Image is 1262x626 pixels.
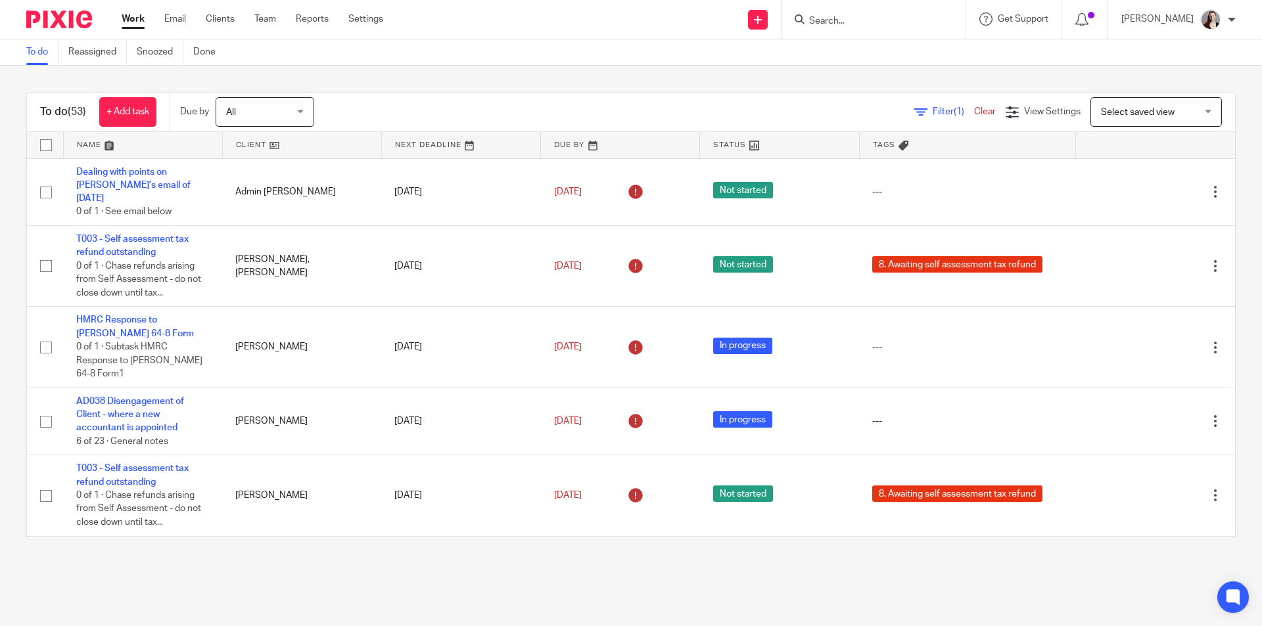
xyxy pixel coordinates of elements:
[381,388,540,455] td: [DATE]
[76,437,168,446] span: 6 of 23 · General notes
[554,416,582,426] span: [DATE]
[1024,107,1081,116] span: View Settings
[713,338,772,354] span: In progress
[137,39,183,65] a: Snoozed
[872,256,1042,273] span: 8. Awaiting self assessment tax refund
[226,108,236,117] span: All
[713,182,773,198] span: Not started
[76,315,194,338] a: HMRC Response to [PERSON_NAME] 64-8 Form
[76,261,201,298] span: 0 of 1 · Chase refunds arising from Self Assessment - do not close down until tax...
[1101,108,1175,117] span: Select saved view
[381,455,540,536] td: [DATE]
[180,105,209,118] p: Due by
[76,208,172,217] span: 0 of 1 · See email below
[122,12,145,26] a: Work
[872,185,1063,198] div: ---
[193,39,225,65] a: Done
[974,107,996,116] a: Clear
[68,106,86,117] span: (53)
[554,491,582,500] span: [DATE]
[222,158,381,226] td: Admin [PERSON_NAME]
[872,340,1063,353] div: ---
[713,256,773,273] span: Not started
[554,342,582,351] span: [DATE]
[76,464,189,486] a: T003 - Self assessment tax refund outstanding
[222,307,381,388] td: [PERSON_NAME]
[872,485,1042,502] span: 8. Awaiting self assessment tax refund
[713,411,772,428] span: In progress
[1200,9,1221,30] img: High%20Res%20Andrew%20Price%20Accountants%20_Poppy%20Jakes%20Photography-3%20-%20Copy.jpg
[296,12,329,26] a: Reports
[222,455,381,536] td: [PERSON_NAME]
[554,261,582,271] span: [DATE]
[1121,12,1194,26] p: [PERSON_NAME]
[164,12,186,26] a: Email
[40,105,86,119] h1: To do
[26,11,92,28] img: Pixie
[381,226,540,307] td: [DATE]
[873,141,895,148] span: Tags
[206,12,235,26] a: Clients
[954,107,964,116] span: (1)
[554,187,582,196] span: [DATE]
[76,342,202,378] span: 0 of 1 · Subtask HMRC Response to [PERSON_NAME] 64-8 Form1
[68,39,127,65] a: Reassigned
[222,388,381,455] td: [PERSON_NAME]
[76,397,184,433] a: AD038 Disengagement of Client - where a new accountant is appointed
[348,12,383,26] a: Settings
[808,16,926,28] input: Search
[381,307,540,388] td: [DATE]
[254,12,276,26] a: Team
[76,491,201,527] span: 0 of 1 · Chase refunds arising from Self Assessment - do not close down until tax...
[872,414,1063,428] div: ---
[76,168,191,204] a: Dealing with points on [PERSON_NAME]'s email of [DATE]
[26,39,58,65] a: To do
[381,158,540,226] td: [DATE]
[99,97,156,127] a: + Add task
[381,536,540,590] td: [DATE]
[713,485,773,502] span: Not started
[998,14,1048,24] span: Get Support
[933,107,974,116] span: Filter
[222,536,381,590] td: [GEOGRAPHIC_DATA]
[222,226,381,307] td: [PERSON_NAME], [PERSON_NAME]
[76,235,189,257] a: T003 - Self assessment tax refund outstanding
